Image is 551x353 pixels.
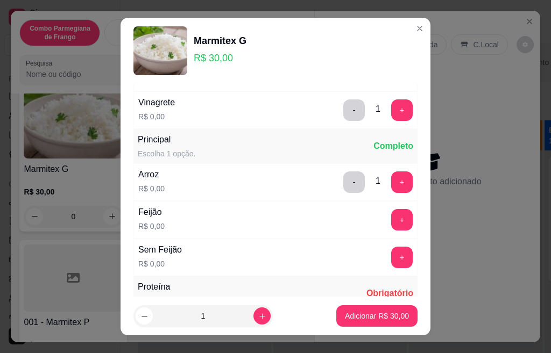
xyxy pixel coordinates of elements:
[133,26,187,75] img: product-image
[253,307,271,325] button: increase-product-quantity
[373,140,413,153] div: Completo
[138,148,195,159] div: Escolha 1 opção.
[138,168,165,181] div: Arroz
[376,103,380,116] div: 1
[376,175,380,188] div: 1
[138,133,195,146] div: Principal
[138,258,182,269] p: R$ 0,00
[391,99,413,121] button: add
[391,209,413,230] button: add
[138,183,165,194] p: R$ 0,00
[138,243,182,256] div: Sem Feijão
[136,307,153,325] button: decrease-product-quantity
[194,51,246,66] p: R$ 30,00
[138,280,195,293] div: Proteína
[194,33,246,48] div: Marmitex G
[343,171,365,193] button: delete
[138,206,165,219] div: Feijão
[138,296,195,306] div: Escolha 1 opção.
[138,221,165,232] p: R$ 0,00
[411,20,428,37] button: Close
[138,96,175,109] div: Vinagrete
[391,171,413,193] button: add
[391,247,413,268] button: add
[345,311,409,321] p: Adicionar R$ 30,00
[343,99,365,121] button: delete
[366,287,413,300] div: Obrigatório
[138,111,175,122] p: R$ 0,00
[336,305,418,327] button: Adicionar R$ 30,00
